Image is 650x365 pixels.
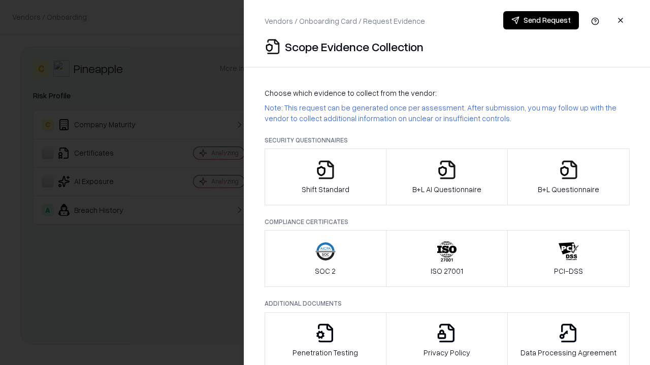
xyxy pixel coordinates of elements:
p: Choose which evidence to collect from the vendor: [265,88,630,98]
p: Penetration Testing [292,347,358,358]
p: Privacy Policy [424,347,470,358]
p: Shift Standard [302,184,349,195]
p: Compliance Certificates [265,217,630,226]
button: Send Request [503,11,579,29]
button: PCI-DSS [507,230,630,287]
p: PCI-DSS [554,266,583,276]
p: Security Questionnaires [265,136,630,144]
p: ISO 27001 [431,266,463,276]
p: Vendors / Onboarding Card / Request Evidence [265,16,425,26]
p: SOC 2 [315,266,336,276]
button: SOC 2 [265,230,386,287]
p: Note: This request can be generated once per assessment. After submission, you may follow up with... [265,102,630,124]
button: ISO 27001 [386,230,508,287]
p: Additional Documents [265,299,630,308]
p: Data Processing Agreement [521,347,616,358]
button: B+L Questionnaire [507,149,630,205]
p: B+L Questionnaire [538,184,599,195]
p: Scope Evidence Collection [285,39,424,55]
button: Shift Standard [265,149,386,205]
p: B+L AI Questionnaire [412,184,481,195]
button: B+L AI Questionnaire [386,149,508,205]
